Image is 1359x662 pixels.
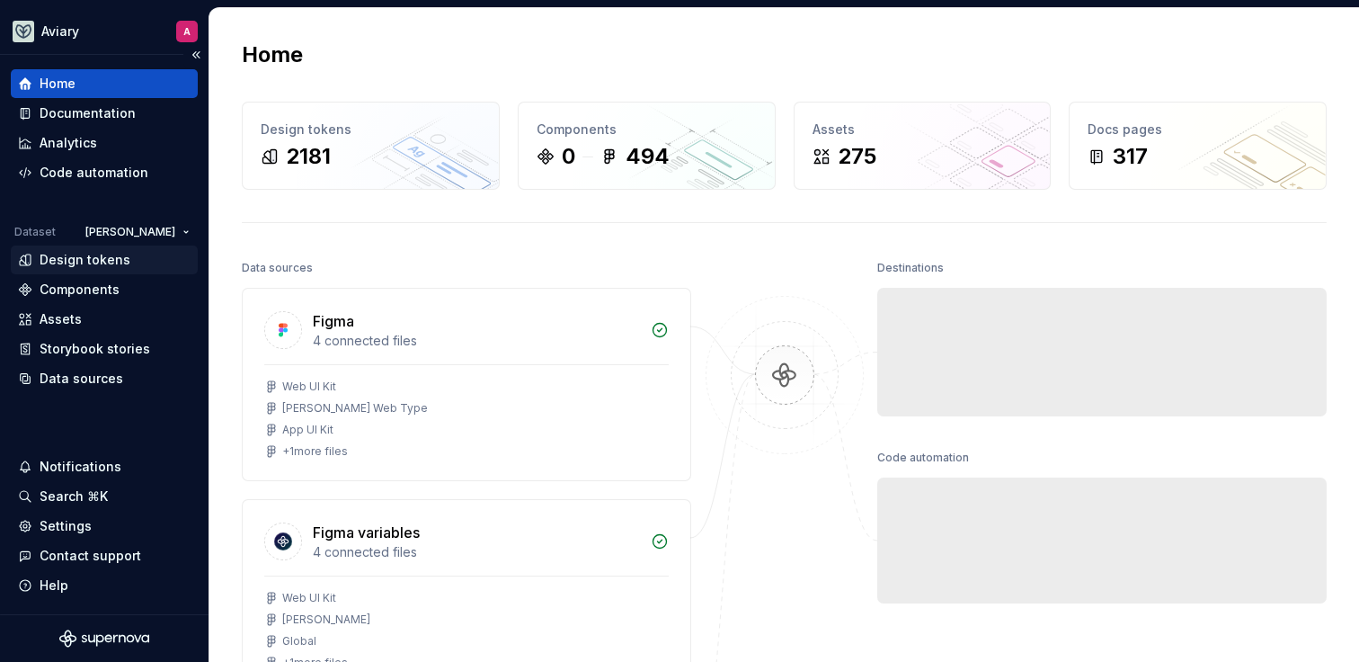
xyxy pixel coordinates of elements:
[813,121,1033,139] div: Assets
[626,142,670,171] div: 494
[282,444,348,459] div: + 1 more files
[85,225,175,239] span: [PERSON_NAME]
[313,522,420,543] div: Figma variables
[11,305,198,334] a: Assets
[11,482,198,511] button: Search ⌘K
[183,42,209,67] button: Collapse sidebar
[40,517,92,535] div: Settings
[40,547,141,565] div: Contact support
[14,225,56,239] div: Dataset
[877,445,969,470] div: Code automation
[11,571,198,600] button: Help
[11,541,198,570] button: Contact support
[261,121,481,139] div: Design tokens
[40,164,148,182] div: Code automation
[313,310,354,332] div: Figma
[40,134,97,152] div: Analytics
[40,340,150,358] div: Storybook stories
[242,40,303,69] h2: Home
[537,121,757,139] div: Components
[40,577,68,595] div: Help
[242,102,500,190] a: Design tokens2181
[11,335,198,363] a: Storybook stories
[877,255,944,281] div: Destinations
[242,288,691,481] a: Figma4 connected filesWeb UI Kit[PERSON_NAME] Web TypeApp UI Kit+1more files
[282,401,428,416] div: [PERSON_NAME] Web Type
[11,69,198,98] a: Home
[183,24,191,39] div: A
[1113,142,1148,171] div: 317
[518,102,776,190] a: Components0494
[59,630,149,648] svg: Supernova Logo
[40,370,123,388] div: Data sources
[40,310,82,328] div: Assets
[838,142,876,171] div: 275
[40,104,136,122] div: Documentation
[40,75,75,93] div: Home
[313,543,640,561] div: 4 connected files
[11,129,198,157] a: Analytics
[1088,121,1308,139] div: Docs pages
[282,591,336,605] div: Web UI Kit
[313,332,640,350] div: 4 connected files
[242,255,313,281] div: Data sources
[282,634,316,649] div: Global
[11,246,198,274] a: Design tokens
[282,423,333,437] div: App UI Kit
[282,380,336,394] div: Web UI Kit
[4,12,205,50] button: AviaryA
[282,613,370,627] div: [PERSON_NAME]
[11,452,198,481] button: Notifications
[13,21,34,42] img: 256e2c79-9abd-4d59-8978-03feab5a3943.png
[11,512,198,541] a: Settings
[40,251,130,269] div: Design tokens
[11,99,198,128] a: Documentation
[11,275,198,304] a: Components
[77,219,198,245] button: [PERSON_NAME]
[40,281,120,299] div: Components
[11,158,198,187] a: Code automation
[286,142,331,171] div: 2181
[40,458,121,476] div: Notifications
[794,102,1052,190] a: Assets275
[1069,102,1327,190] a: Docs pages317
[41,22,79,40] div: Aviary
[11,364,198,393] a: Data sources
[40,488,108,505] div: Search ⌘K
[562,142,575,171] div: 0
